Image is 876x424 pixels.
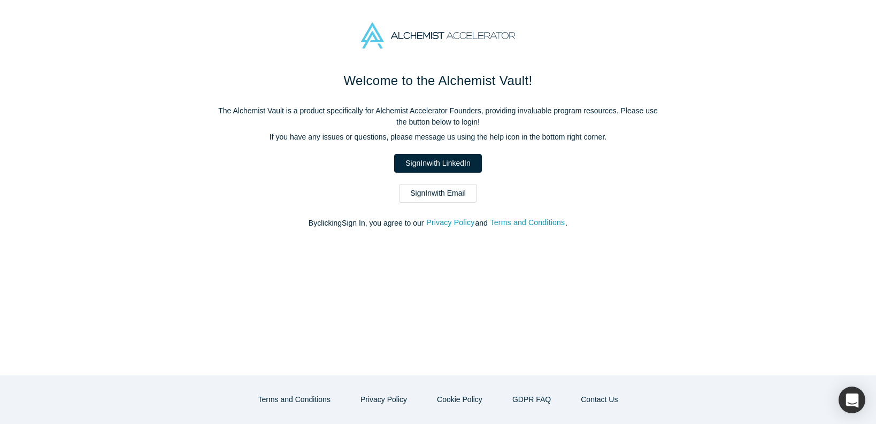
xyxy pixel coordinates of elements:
[501,390,562,409] a: GDPR FAQ
[213,71,663,90] h1: Welcome to the Alchemist Vault!
[247,390,342,409] button: Terms and Conditions
[399,184,477,203] a: SignInwith Email
[570,390,629,409] button: Contact Us
[213,105,663,128] p: The Alchemist Vault is a product specifically for Alchemist Accelerator Founders, providing inval...
[394,154,481,173] a: SignInwith LinkedIn
[213,218,663,229] p: By clicking Sign In , you agree to our and .
[426,390,494,409] button: Cookie Policy
[349,390,418,409] button: Privacy Policy
[361,22,515,49] img: Alchemist Accelerator Logo
[213,132,663,143] p: If you have any issues or questions, please message us using the help icon in the bottom right co...
[490,217,566,229] button: Terms and Conditions
[426,217,475,229] button: Privacy Policy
